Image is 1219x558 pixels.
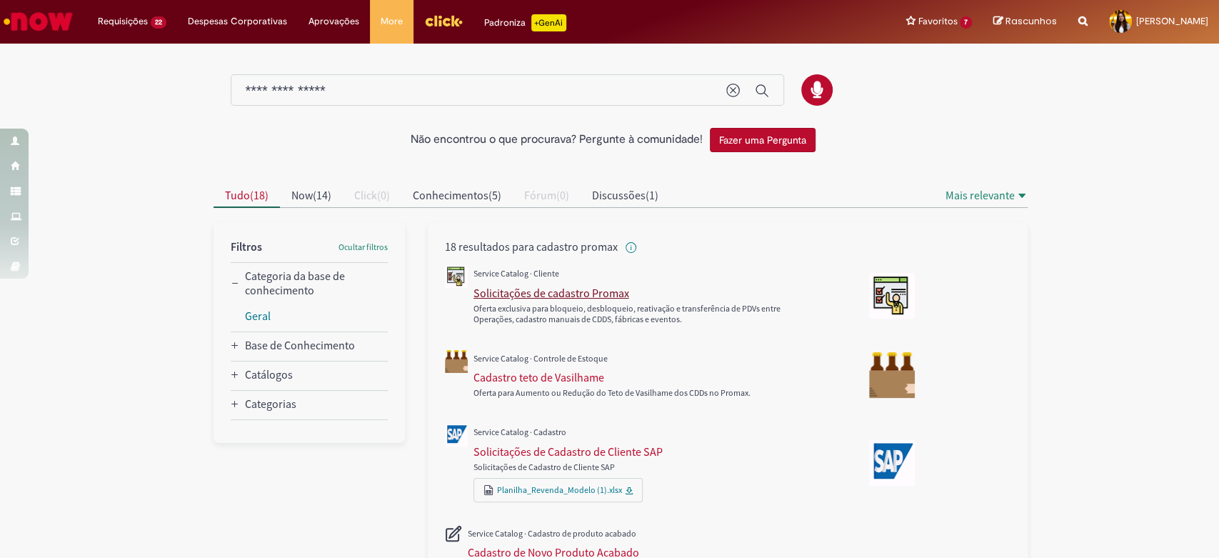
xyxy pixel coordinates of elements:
[531,14,566,31] p: +GenAi
[993,15,1057,29] a: Rascunhos
[710,128,816,152] button: Fazer uma Pergunta
[98,14,148,29] span: Requisições
[1136,15,1208,27] span: [PERSON_NAME]
[1005,14,1057,28] span: Rascunhos
[308,14,359,29] span: Aprovações
[151,16,166,29] span: 22
[381,14,403,29] span: More
[918,14,957,29] span: Favoritos
[424,10,463,31] img: click_logo_yellow_360x200.png
[1,7,75,36] img: ServiceNow
[484,14,566,31] div: Padroniza
[188,14,287,29] span: Despesas Corporativas
[411,134,703,146] h2: Não encontrou o que procurava? Pergunte à comunidade!
[960,16,972,29] span: 7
